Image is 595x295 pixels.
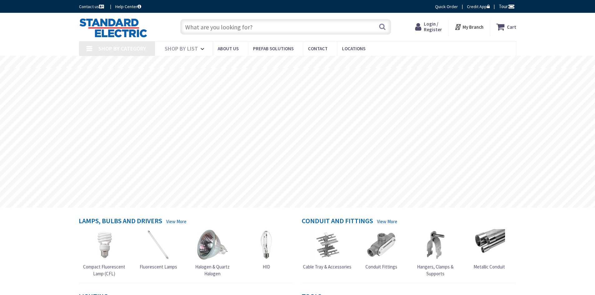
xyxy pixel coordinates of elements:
span: Tour [499,3,515,9]
span: Shop By Category [98,45,146,52]
a: Compact Fluorescent Lamp (CFL) Compact Fluorescent Lamp (CFL) [79,229,130,277]
strong: Cart [507,21,516,32]
span: Locations [342,46,365,52]
a: View More [377,218,397,225]
a: Contact us [79,3,105,10]
span: Conduit Fittings [365,264,397,270]
span: Contact [308,46,328,52]
span: Metallic Conduit [474,264,505,270]
a: Fluorescent Lamps Fluorescent Lamps [140,229,177,270]
span: Halogen & Quartz Halogen [195,264,230,276]
a: View More [166,218,186,225]
a: Metallic Conduit Metallic Conduit [474,229,505,270]
span: Login / Register [424,21,442,32]
img: HID [251,229,282,260]
img: Standard Electric [79,18,147,37]
img: Metallic Conduit [474,229,505,260]
a: Help Center [115,3,141,10]
span: HID [263,264,270,270]
img: Conduit Fittings [366,229,397,260]
h4: Lamps, Bulbs and Drivers [79,217,162,226]
a: Credit App [467,3,490,10]
rs-layer: [MEDICAL_DATA]: Our Commitment to Our Employees and Customers [199,59,410,66]
a: Quick Order [435,3,458,10]
h4: Conduit and Fittings [302,217,373,226]
span: Hangers, Clamps & Supports [417,264,454,276]
span: Compact Fluorescent Lamp (CFL) [83,264,125,276]
span: Prefab Solutions [253,46,294,52]
a: Hangers, Clamps & Supports Hangers, Clamps & Supports [410,229,461,277]
span: Shop By List [165,45,198,52]
span: Cable Tray & Accessories [303,264,351,270]
a: HID HID [251,229,282,270]
img: Halogen & Quartz Halogen [197,229,228,260]
a: Halogen & Quartz Halogen Halogen & Quartz Halogen [187,229,238,277]
span: Fluorescent Lamps [140,264,177,270]
a: Cart [496,21,516,32]
a: Cable Tray & Accessories Cable Tray & Accessories [303,229,351,270]
a: Conduit Fittings Conduit Fittings [365,229,397,270]
a: Login / Register [415,21,442,32]
img: Cable Tray & Accessories [312,229,343,260]
img: Hangers, Clamps & Supports [420,229,451,260]
strong: My Branch [463,24,483,30]
img: Fluorescent Lamps [143,229,174,260]
input: What are you looking for? [180,19,391,35]
div: My Branch [454,21,483,32]
img: Compact Fluorescent Lamp (CFL) [89,229,120,260]
span: About Us [218,46,239,52]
